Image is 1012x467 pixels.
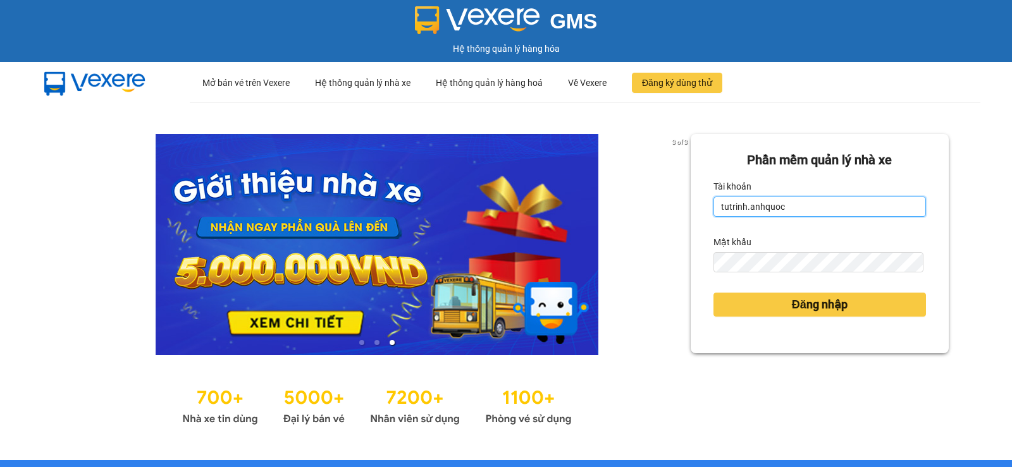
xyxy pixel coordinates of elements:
span: GMS [550,9,597,33]
input: Tài khoản [713,197,926,217]
img: logo 2 [415,6,540,34]
button: Đăng ký dùng thử [632,73,722,93]
img: Statistics.png [182,380,572,428]
li: slide item 1 [359,340,364,345]
button: Đăng nhập [713,293,926,317]
button: previous slide / item [63,134,81,355]
label: Tài khoản [713,176,751,197]
img: mbUUG5Q.png [32,62,158,104]
div: Hệ thống quản lý hàng hóa [3,42,1009,56]
div: Về Vexere [568,63,607,103]
div: Hệ thống quản lý hàng hoá [436,63,543,103]
span: Đăng nhập [792,296,848,313]
li: slide item 3 [390,340,395,345]
a: GMS [415,19,598,29]
label: Mật khẩu [713,232,751,252]
button: next slide / item [673,134,691,355]
div: Phần mềm quản lý nhà xe [713,150,926,170]
li: slide item 2 [374,340,379,345]
span: Đăng ký dùng thử [642,76,712,90]
input: Mật khẩu [713,252,923,272]
div: Hệ thống quản lý nhà xe [315,63,410,103]
div: Mở bán vé trên Vexere [202,63,290,103]
p: 3 of 3 [669,134,691,150]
